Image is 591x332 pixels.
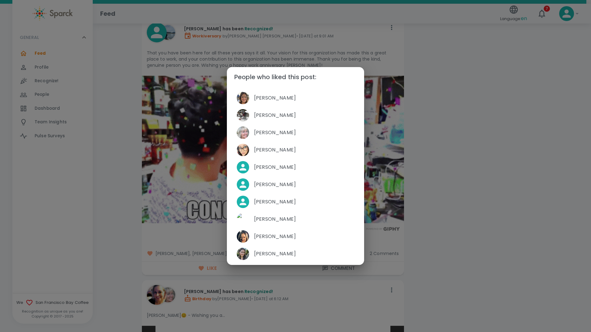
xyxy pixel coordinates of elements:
[237,213,249,225] img: Picture of David Gutierrez
[232,124,359,141] div: Picture of Linda Chock[PERSON_NAME]
[232,245,359,262] div: Picture of Mackenzie Vega[PERSON_NAME]
[237,126,249,139] img: Picture of Linda Chock
[237,144,249,156] img: Picture of Favi Ruiz
[254,181,354,188] span: [PERSON_NAME]
[237,92,249,104] img: Picture of Brenda Jacome
[232,176,359,193] div: [PERSON_NAME]
[254,164,354,171] span: [PERSON_NAME]
[254,146,354,154] span: [PERSON_NAME]
[232,228,359,245] div: Picture of Monica Loncich[PERSON_NAME]
[254,94,354,102] span: [PERSON_NAME]
[254,215,354,223] span: [PERSON_NAME]
[232,107,359,124] div: Picture of Tania Roybal[PERSON_NAME]
[237,230,249,243] img: Picture of Monica Loncich
[232,89,359,107] div: Picture of Brenda Jacome[PERSON_NAME]
[232,159,359,176] div: [PERSON_NAME]
[232,141,359,159] div: Picture of Favi Ruiz[PERSON_NAME]
[254,233,354,240] span: [PERSON_NAME]
[232,193,359,211] div: [PERSON_NAME]
[237,248,249,260] img: Picture of Mackenzie Vega
[227,67,364,87] h2: People who liked this post:
[254,129,354,136] span: [PERSON_NAME]
[254,112,354,119] span: [PERSON_NAME]
[232,211,359,228] div: Picture of David Gutierrez[PERSON_NAME]
[254,250,354,258] span: [PERSON_NAME]
[237,109,249,121] img: Picture of Tania Roybal
[254,198,354,206] span: [PERSON_NAME]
